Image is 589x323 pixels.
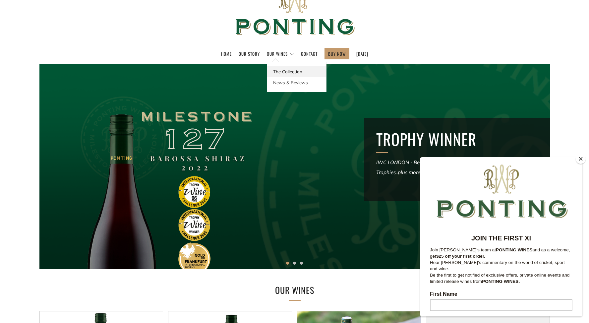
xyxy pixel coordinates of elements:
strong: PONTING WINES. [62,122,100,127]
label: First Name [10,134,152,142]
strong: JOIN THE FIRST XI [51,77,111,85]
a: News & Reviews [267,77,326,88]
strong: $25 off your first order. [16,97,65,101]
span: We will send you a confirmation email to subscribe. I agree to sign up to the Ponting Wines newsl... [10,237,148,266]
p: Hear [PERSON_NAME]'s commentary on the world of cricket, sport and wine. [10,102,152,115]
p: Be the first to get notified of exclusive offers, private online events and limited release wines... [10,115,152,127]
em: IWC LONDON - Best Australian Shiraz & Best Barossa Shiraz Trophies..plus more [376,159,516,175]
a: BUY NOW [328,48,346,59]
label: Email [10,190,152,198]
p: Join [PERSON_NAME]'s team at and as a welcome, get [10,90,152,102]
button: 2 [293,262,296,265]
a: Our Wines [267,48,294,59]
button: 1 [286,262,289,265]
h2: TROPHY WINNER [376,130,538,149]
a: [DATE] [356,48,368,59]
a: Contact [301,48,318,59]
a: Home [221,48,232,59]
input: Subscribe [10,218,152,229]
button: 3 [300,262,303,265]
a: The Collection [267,66,326,77]
strong: PONTING WINES [76,90,112,95]
button: Close [576,154,586,164]
a: Our Story [239,48,260,59]
h2: OUR WINES [185,283,404,297]
label: Last Name [10,162,152,170]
